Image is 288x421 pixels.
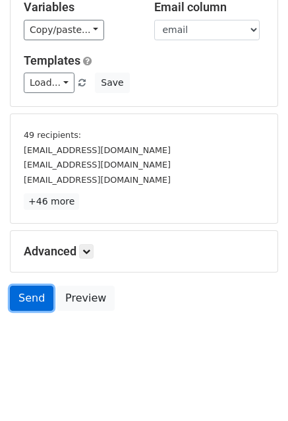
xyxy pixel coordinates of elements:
small: 49 recipients: [24,130,81,140]
small: [EMAIL_ADDRESS][DOMAIN_NAME] [24,175,171,185]
button: Save [95,73,129,93]
a: Send [10,286,53,311]
a: Templates [24,53,80,67]
iframe: Chat Widget [222,358,288,421]
a: Copy/paste... [24,20,104,40]
a: +46 more [24,193,79,210]
a: Load... [24,73,74,93]
small: [EMAIL_ADDRESS][DOMAIN_NAME] [24,160,171,170]
small: [EMAIL_ADDRESS][DOMAIN_NAME] [24,145,171,155]
h5: Advanced [24,244,264,259]
a: Preview [57,286,115,311]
